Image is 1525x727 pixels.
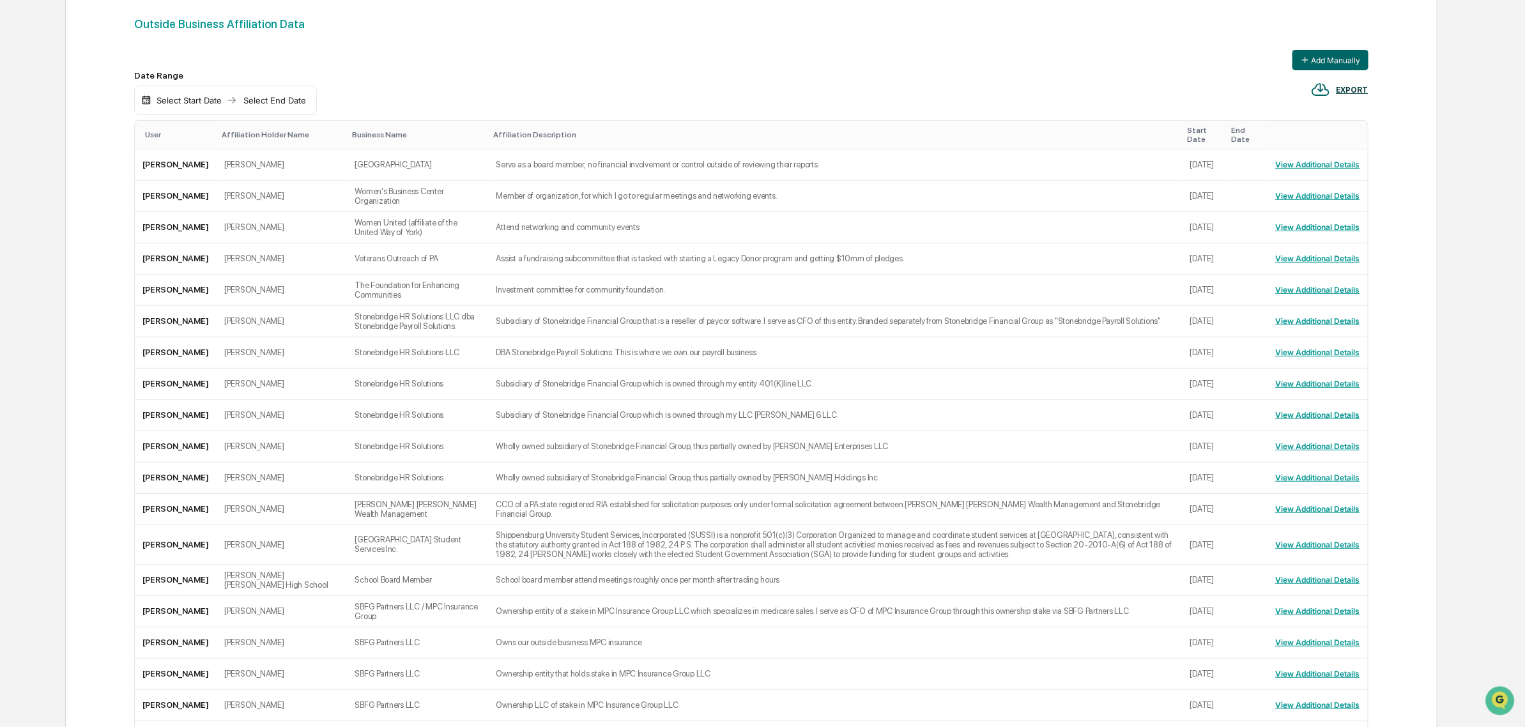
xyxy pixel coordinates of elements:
[347,400,488,431] td: Stonebridge HR Solutions
[1275,601,1360,622] button: View Additional Details
[154,95,224,105] div: Select Start Date
[1275,280,1360,300] button: View Additional Details
[240,95,310,105] div: Select End Date
[1275,311,1360,332] button: View Additional Details
[489,690,1183,721] td: Ownership LLC of stake in MPC Insurance Group LLC
[489,400,1183,431] td: Subsidiary of Stonebridge Financial Group which is owned through my LLC [PERSON_NAME] 6 LLC.
[135,494,217,525] td: [PERSON_NAME]
[1311,80,1330,99] img: EXPORT
[347,431,488,463] td: Stonebridge HR Solutions
[347,337,488,369] td: Stonebridge HR Solutions LLC
[217,565,347,596] td: [PERSON_NAME] [PERSON_NAME] High School
[13,98,36,121] img: 1746055101610-c473b297-6a78-478c-a979-82029cc54cd1
[1275,570,1360,590] button: View Additional Details
[1275,664,1360,684] button: View Additional Details
[217,690,347,721] td: [PERSON_NAME]
[217,369,347,400] td: [PERSON_NAME]
[90,216,155,226] a: Powered byPylon
[347,494,488,525] td: [PERSON_NAME] [PERSON_NAME] Wealth Management
[489,306,1183,337] td: Subsidiary of Stonebridge Financial Group that is a reseller of paycor software. I serve as CFO o...
[1183,431,1226,463] td: [DATE]
[1183,627,1226,659] td: [DATE]
[93,162,103,172] div: 🗄️
[13,187,23,197] div: 🔎
[489,659,1183,690] td: Ownership entity that holds stake in MPC Insurance Group LLC
[227,95,237,105] img: arrow right
[1183,149,1226,181] td: [DATE]
[347,149,488,181] td: [GEOGRAPHIC_DATA]
[1183,596,1226,627] td: [DATE]
[217,275,347,306] td: [PERSON_NAME]
[1275,632,1360,653] button: View Additional Details
[135,525,217,565] td: [PERSON_NAME]
[1484,685,1519,719] iframe: Open customer support
[347,659,488,690] td: SBFG Partners LLC
[43,111,162,121] div: We're available if you need us!
[217,181,347,212] td: [PERSON_NAME]
[1275,436,1360,457] button: View Additional Details
[494,130,1177,139] div: Affiliation Description
[135,369,217,400] td: [PERSON_NAME]
[352,130,483,139] div: Business Name
[1183,463,1226,494] td: [DATE]
[489,627,1183,659] td: Owns our outside business MPC insurance
[135,659,217,690] td: [PERSON_NAME]
[347,627,488,659] td: SBFG Partners LLC
[217,400,347,431] td: [PERSON_NAME]
[1183,690,1226,721] td: [DATE]
[135,275,217,306] td: [PERSON_NAME]
[1275,155,1360,175] button: View Additional Details
[347,275,488,306] td: The Foundation for Enhancing Communities
[1183,565,1226,596] td: [DATE]
[217,525,347,565] td: [PERSON_NAME]
[347,596,488,627] td: SBFG Partners LLC / MPC Insurance Group
[347,690,488,721] td: SBFG Partners LLC
[1275,374,1360,394] button: View Additional Details
[1188,126,1221,144] div: Start Date
[127,217,155,226] span: Pylon
[135,690,217,721] td: [PERSON_NAME]
[43,98,210,111] div: Start new chat
[217,659,347,690] td: [PERSON_NAME]
[489,369,1183,400] td: Subsidiary of Stonebridge Financial Group which is owned through my entity 401(K)line LLC.
[347,463,488,494] td: Stonebridge HR Solutions
[105,161,158,174] span: Attestations
[88,156,164,179] a: 🗄️Attestations
[489,181,1183,212] td: Member of organization, for which I go to regular meetings and networking events.
[134,17,1368,31] div: Outside Business Affiliation Data
[489,565,1183,596] td: School board member attend meetings roughly once per month after trading hours
[1275,186,1360,206] button: View Additional Details
[217,212,347,243] td: [PERSON_NAME]
[489,494,1183,525] td: CCO of a PA state registered RIA established for solicitation purposes only under formal solicita...
[347,565,488,596] td: School Board Member
[347,369,488,400] td: Stonebridge HR Solutions
[217,102,233,117] button: Start new chat
[134,70,317,80] div: Date Range
[13,162,23,172] div: 🖐️
[489,212,1183,243] td: Attend networking and community events
[489,149,1183,181] td: Serve as a board member; no financial involvement or control outside of reviewing their reports.
[489,275,1183,306] td: Investment committee for community foundation.
[347,525,488,565] td: [GEOGRAPHIC_DATA] Student Services Inc.
[217,306,347,337] td: [PERSON_NAME]
[1183,337,1226,369] td: [DATE]
[135,431,217,463] td: [PERSON_NAME]
[489,337,1183,369] td: DBA Stonebridge Payroll Solutions. This is where we own our payroll business
[1183,525,1226,565] td: [DATE]
[135,400,217,431] td: [PERSON_NAME]
[1275,534,1360,555] button: View Additional Details
[217,149,347,181] td: [PERSON_NAME]
[141,95,151,105] img: calendar
[217,627,347,659] td: [PERSON_NAME]
[1275,468,1360,488] button: View Additional Details
[135,149,217,181] td: [PERSON_NAME]
[347,243,488,275] td: Veterans Outreach of PA
[135,243,217,275] td: [PERSON_NAME]
[1275,405,1360,425] button: View Additional Details
[217,596,347,627] td: [PERSON_NAME]
[1292,50,1368,70] button: Add Manually
[347,181,488,212] td: Women's Business Center Organization
[26,185,80,198] span: Data Lookup
[489,431,1183,463] td: Wholly owned subsidiary of Stonebridge Financial Group, thus partially owned by [PERSON_NAME] Ent...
